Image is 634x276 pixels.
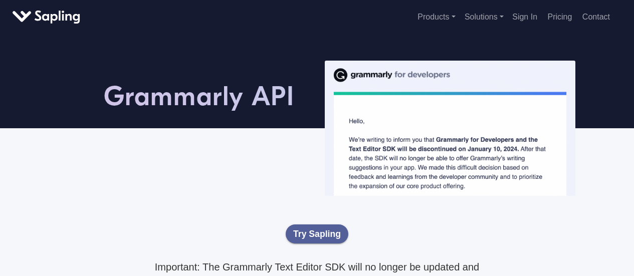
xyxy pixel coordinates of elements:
[544,9,576,25] a: Pricing
[508,9,541,25] a: Sign In
[465,13,504,21] a: Solutions
[578,9,614,25] a: Contact
[325,61,575,196] img: Grammarly SDK Deprecation Notice
[286,224,348,243] a: Try Sapling
[104,49,295,113] h1: Grammarly API
[417,13,455,21] a: Products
